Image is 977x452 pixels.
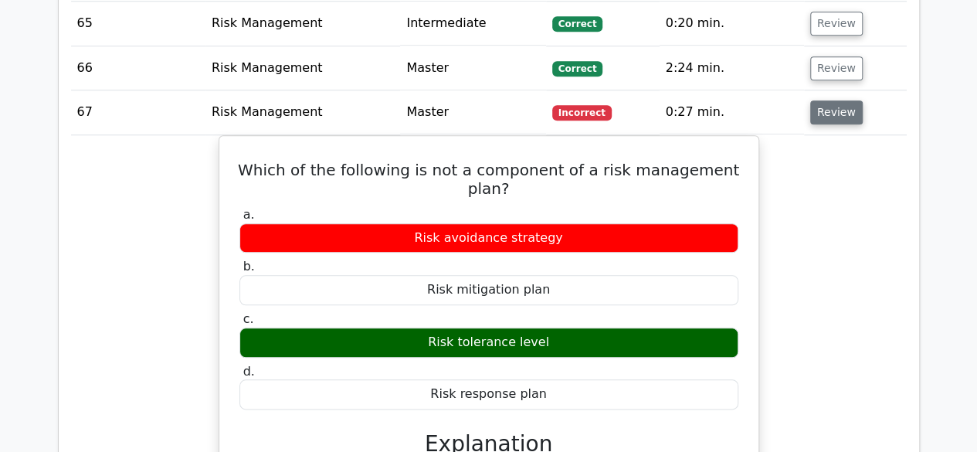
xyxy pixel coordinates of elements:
span: a. [243,207,255,222]
div: Risk avoidance strategy [239,223,738,253]
h5: Which of the following is not a component of a risk management plan? [238,161,740,198]
button: Review [810,100,863,124]
div: Risk mitigation plan [239,275,738,305]
div: Risk response plan [239,379,738,410]
button: Review [810,12,863,36]
div: Risk tolerance level [239,328,738,358]
td: 2:24 min. [660,46,804,90]
td: 0:27 min. [660,90,804,134]
td: 67 [71,90,205,134]
span: b. [243,259,255,274]
td: Risk Management [205,46,400,90]
span: d. [243,364,255,379]
td: Intermediate [400,2,546,46]
td: Risk Management [205,90,400,134]
span: Correct [552,61,602,76]
span: Incorrect [552,105,612,121]
button: Review [810,56,863,80]
td: 66 [71,46,205,90]
td: 65 [71,2,205,46]
td: 0:20 min. [660,2,804,46]
td: Master [400,46,546,90]
span: c. [243,311,254,326]
td: Risk Management [205,2,400,46]
span: Correct [552,16,602,32]
td: Master [400,90,546,134]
